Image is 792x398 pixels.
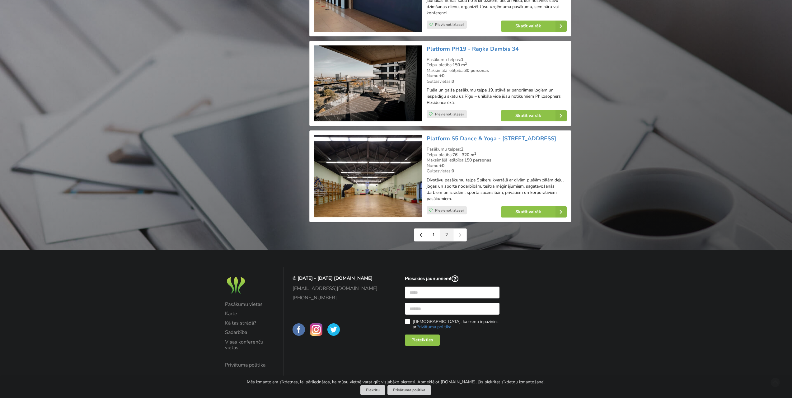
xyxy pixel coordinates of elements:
[416,324,451,330] a: Privātuma politika
[474,151,476,156] sup: 2
[293,323,305,336] img: BalticMeetingRooms on Facebook
[435,208,464,213] span: Pievienot izlasei
[314,45,422,122] img: Neierastas vietas | Rīga | Platform PH19 - Raņka Dambis 34
[225,302,275,307] a: Pasākumu vietas
[387,385,431,395] a: Privātuma politika
[452,168,454,174] strong: 0
[427,152,567,158] div: Telpu platība:
[427,163,567,169] div: Numuri:
[501,110,567,121] a: Skatīt vairāk
[225,311,275,316] a: Karte
[427,62,567,68] div: Telpu platība:
[464,68,489,73] strong: 30 personas
[427,135,556,142] a: Platform S5 Dance & Yoga - [STREET_ADDRESS]
[435,112,464,117] span: Pievienot izlasei
[452,152,476,158] strong: 76 - 320 m
[225,275,247,296] img: Baltic Meeting Rooms
[225,339,275,351] a: Visas konferenču vietas
[405,319,500,330] label: [DEMOGRAPHIC_DATA], ka esmu iepazinies ar
[427,229,440,241] a: 1
[293,286,387,291] a: [EMAIL_ADDRESS][DOMAIN_NAME]
[427,45,519,53] a: Platform PH19 - Raņka Dambis 34
[465,61,467,66] sup: 2
[310,323,322,336] img: BalticMeetingRooms on Instagram
[360,385,385,395] button: Piekrītu
[405,275,500,283] p: Piesakies jaunumiem!
[442,163,444,169] strong: 0
[427,57,567,63] div: Pasākumu telpas:
[442,73,444,79] strong: 0
[435,22,464,27] span: Pievienot izlasei
[327,323,340,336] img: BalticMeetingRooms on Twitter
[452,62,467,68] strong: 150 m
[427,168,567,174] div: Gultasvietas:
[427,177,567,202] p: Divstāvu pasākumu telpa Spīķeru kvartālā ar divām plašām zālēm deju, jogas un sporta nodarbībām, ...
[225,362,275,368] a: Privātuma politika
[464,157,491,163] strong: 150 personas
[440,229,453,241] a: 2
[405,335,440,346] div: Pieteikties
[427,73,567,79] div: Numuri:
[314,135,422,218] img: Neierastas vietas | Rīga | Platform S5 Dance & Yoga - Spīķeru iela 5
[501,21,567,32] a: Skatīt vairāk
[293,275,387,281] p: © [DATE] - [DATE] [DOMAIN_NAME]
[427,79,567,84] div: Gultasvietas:
[225,320,275,326] a: Kā tas strādā?
[501,206,567,218] a: Skatīt vairāk
[427,157,567,163] div: Maksimālā ietilpība:
[452,78,454,84] strong: 0
[427,147,567,152] div: Pasākumu telpas:
[427,87,567,106] p: Plaša un gaiša pasākumu telpa 19. stāvā ar panorāmas logiem un iespaidīgu skatu uz Rīgu – unikāla...
[427,68,567,73] div: Maksimālā ietilpība:
[461,57,463,63] strong: 1
[225,330,275,335] a: Sadarbība
[293,295,387,301] a: [PHONE_NUMBER]
[461,146,463,152] strong: 2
